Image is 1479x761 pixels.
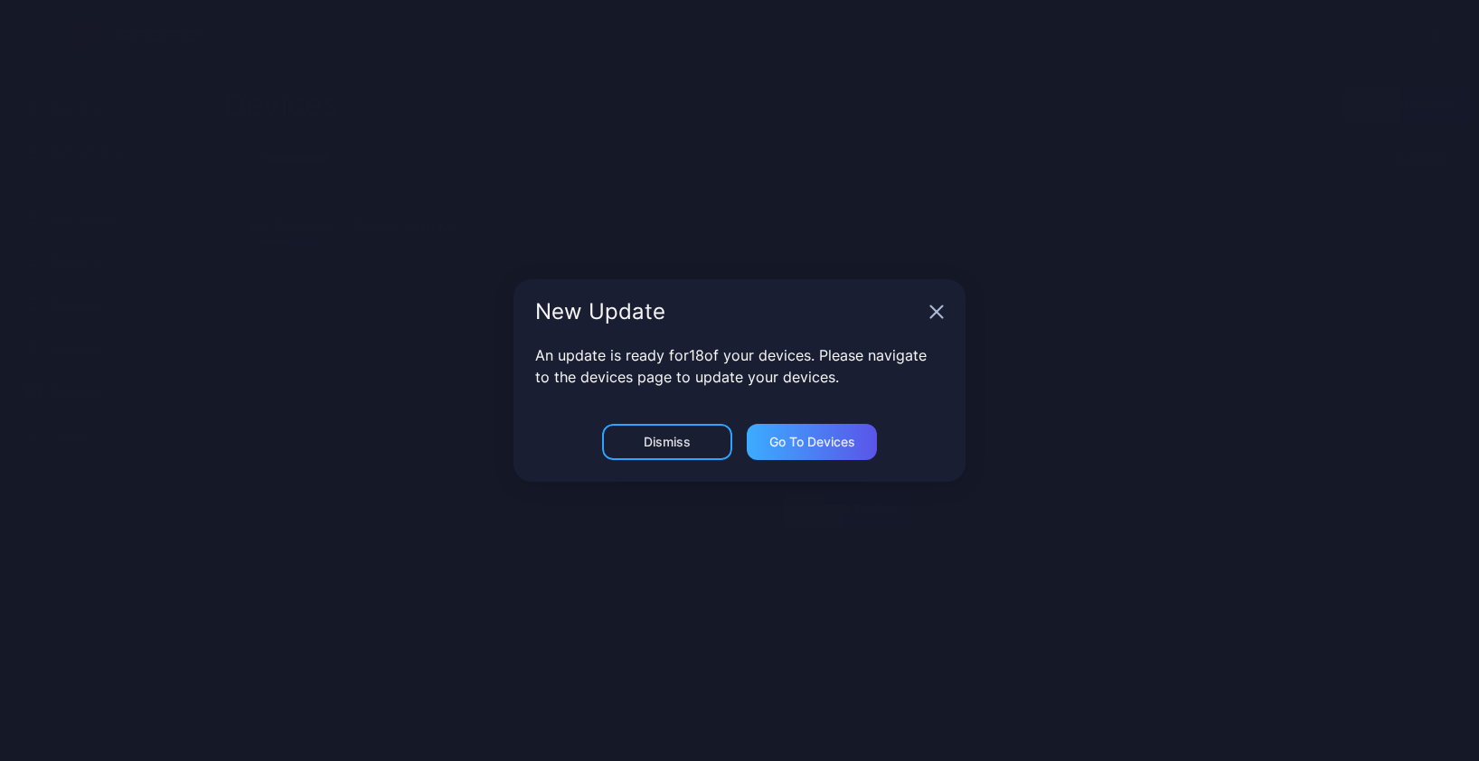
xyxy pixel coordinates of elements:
button: Go to devices [747,424,877,460]
div: Go to devices [769,435,855,449]
button: Dismiss [602,424,732,460]
p: An update is ready for 18 of your devices. Please navigate to the devices page to update your dev... [535,344,944,388]
div: New Update [535,301,922,323]
div: Dismiss [644,435,691,449]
